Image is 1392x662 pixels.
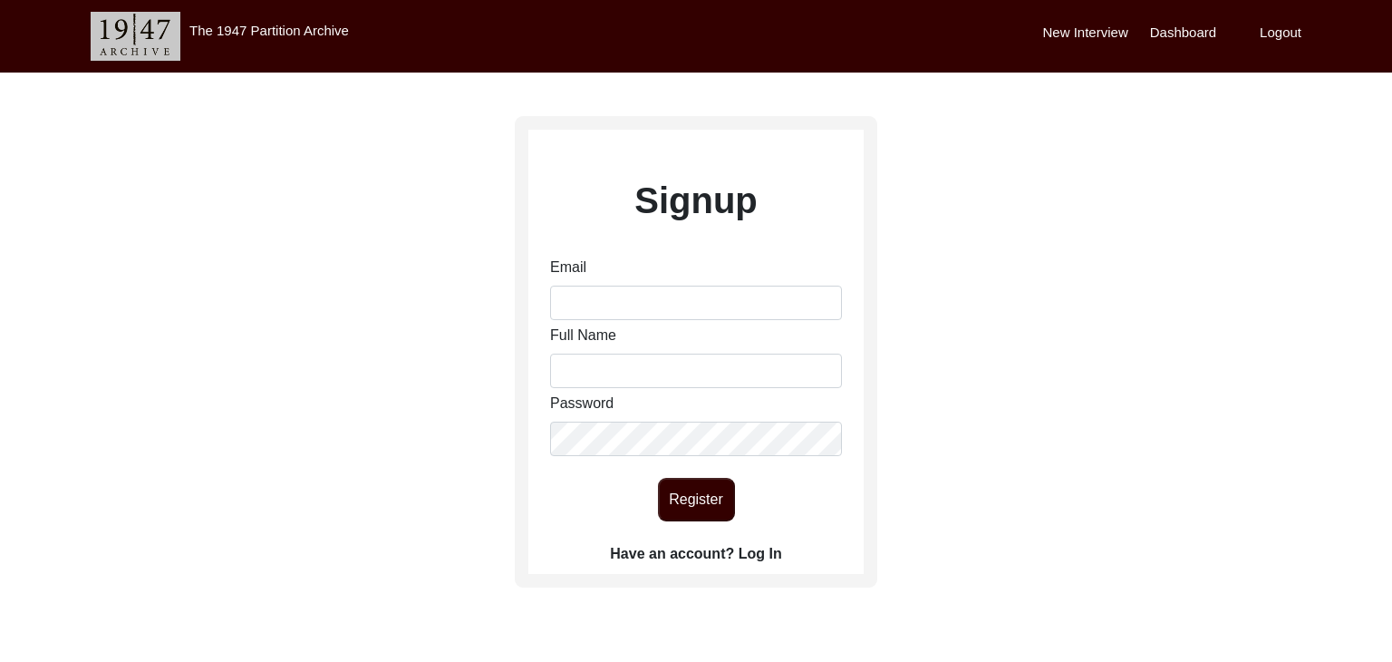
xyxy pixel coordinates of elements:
[1043,23,1128,44] label: New Interview
[91,12,180,61] img: header-logo.png
[550,325,616,346] label: Full Name
[550,257,586,278] label: Email
[634,173,758,228] label: Signup
[189,23,349,38] label: The 1947 Partition Archive
[550,393,614,414] label: Password
[1260,23,1301,44] label: Logout
[610,543,781,565] label: Have an account? Log In
[1150,23,1216,44] label: Dashboard
[658,478,735,521] button: Register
